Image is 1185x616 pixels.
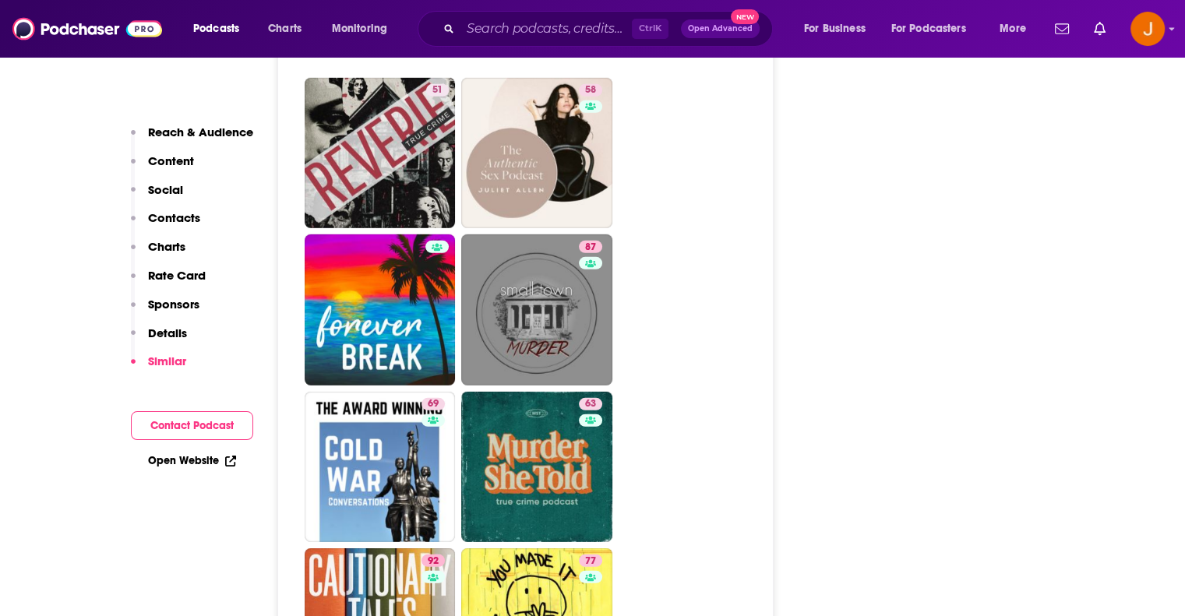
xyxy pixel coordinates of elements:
a: 58 [461,78,612,229]
button: Reach & Audience [131,125,253,153]
button: open menu [182,16,259,41]
a: Show notifications dropdown [1088,16,1112,42]
span: 92 [428,554,439,569]
span: Ctrl K [632,19,668,39]
span: 77 [585,554,596,569]
span: 87 [585,240,596,255]
p: Details [148,326,187,340]
button: Social [131,182,183,211]
button: Rate Card [131,268,206,297]
img: User Profile [1130,12,1165,46]
a: 69 [421,398,445,410]
a: 77 [579,554,602,567]
span: More [1000,18,1026,40]
button: Details [131,326,187,354]
button: open menu [989,16,1046,41]
span: Open Advanced [688,25,753,33]
span: Podcasts [193,18,239,40]
p: Charts [148,239,185,254]
img: Podchaser - Follow, Share and Rate Podcasts [12,14,162,44]
a: 63 [579,398,602,410]
a: 58 [579,84,602,97]
span: Monitoring [332,18,387,40]
p: Content [148,153,194,168]
button: open menu [321,16,407,41]
span: New [731,9,759,24]
a: 87 [579,241,602,253]
p: Contacts [148,210,200,225]
button: Charts [131,239,185,268]
button: open menu [793,16,885,41]
div: Search podcasts, credits, & more... [432,11,788,47]
button: Show profile menu [1130,12,1165,46]
p: Social [148,182,183,197]
span: 69 [428,396,439,412]
span: Logged in as justine87181 [1130,12,1165,46]
button: Contacts [131,210,200,239]
a: 92 [421,554,445,567]
button: Content [131,153,194,182]
a: 51 [426,84,449,97]
a: Open Website [148,454,236,467]
a: 51 [305,78,456,229]
p: Rate Card [148,268,206,283]
button: open menu [881,16,989,41]
span: For Business [804,18,866,40]
span: 63 [585,396,596,412]
span: Charts [268,18,302,40]
button: Open AdvancedNew [681,19,760,38]
button: Contact Podcast [131,411,253,440]
input: Search podcasts, credits, & more... [460,16,632,41]
a: 69 [305,392,456,543]
a: 87 [461,234,612,385]
button: Sponsors [131,297,199,326]
a: 63 [461,392,612,543]
span: 51 [432,83,443,98]
span: For Podcasters [891,18,966,40]
p: Sponsors [148,297,199,312]
p: Reach & Audience [148,125,253,139]
p: Similar [148,354,186,368]
a: Show notifications dropdown [1049,16,1075,42]
span: 58 [585,83,596,98]
a: Charts [258,16,311,41]
button: Similar [131,354,186,382]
